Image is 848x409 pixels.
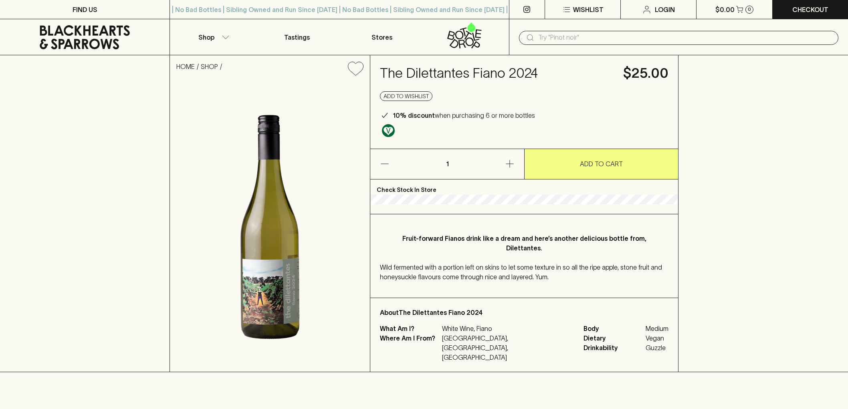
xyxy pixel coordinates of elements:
img: Vegan [382,124,395,137]
button: ADD TO CART [525,149,678,179]
a: Tastings [255,19,339,55]
p: [GEOGRAPHIC_DATA], [GEOGRAPHIC_DATA], [GEOGRAPHIC_DATA] [442,333,574,362]
a: SHOP [201,63,218,70]
p: What Am I? [380,324,440,333]
p: $0.00 [715,5,735,14]
a: HOME [176,63,195,70]
button: Shop [170,19,254,55]
img: 40954.png [170,82,370,372]
p: Wishlist [573,5,604,14]
p: Shop [198,32,214,42]
p: Tastings [284,32,310,42]
p: FIND US [73,5,97,14]
p: Checkout [792,5,828,14]
p: Login [655,5,675,14]
span: Guzzle [646,343,668,353]
button: Add to wishlist [345,58,367,79]
p: ADD TO CART [580,159,623,169]
span: Medium [646,324,668,333]
h4: $25.00 [623,65,668,82]
span: Vegan [646,333,668,343]
p: Where Am I From? [380,333,440,362]
span: Body [584,324,644,333]
a: Made without the use of any animal products. [380,122,397,139]
a: Stores [339,19,424,55]
p: Wild fermented with a portion left on skins to let some texture in so all the ripe apple, stone f... [380,262,668,282]
p: About The Dilettantes Fiano 2024 [380,308,668,317]
p: Fruit-forward Fianos drink like a dream and here’s another delicious bottle from, Dilettantes. [396,234,652,253]
p: Check Stock In Store [370,179,678,195]
input: Try "Pinot noir" [538,31,832,44]
button: Add to wishlist [380,91,432,101]
p: 0 [748,7,751,12]
h4: The Dilettantes Fiano 2024 [380,65,614,82]
b: 10% discount [393,112,435,119]
span: Dietary [584,333,644,343]
p: White Wine, Fiano [442,324,574,333]
span: Drinkability [584,343,644,353]
p: Stores [372,32,392,42]
p: 1 [438,149,457,179]
p: when purchasing 6 or more bottles [393,111,535,120]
